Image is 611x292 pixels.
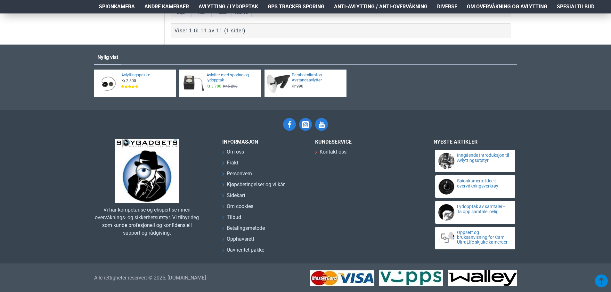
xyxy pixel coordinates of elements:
img: Vi godtar faktura betaling [448,270,517,286]
span: Uavhentet pakke [227,246,264,254]
a: Kontakt oss [315,148,346,159]
a: Lydopptak av samtaler - Ta opp samtale lovlig [457,204,509,214]
a: Spionkamera: Ideelt overvåkningsverktøy [457,179,509,188]
a: Personvern [222,170,252,181]
a: Tilbud [222,213,241,224]
span: Om oss [227,148,244,156]
img: Vi godtar Visa og MasterCard [310,270,374,286]
span: Diverse [437,3,457,11]
a: Alle rettigheter reservert © 2025, [DOMAIN_NAME] [94,274,206,282]
span: Betalingsmetode [227,224,265,232]
span: Spesialtilbud [557,3,594,11]
h3: Nyeste artikler [434,139,517,145]
span: Andre kameraer [144,3,189,11]
span: Opphavsrett [227,235,254,243]
a: Om oss [222,148,244,159]
a: Oppsett og bruksanvisning for Cam UltraLife skjulte kameraer [457,230,509,245]
span: Kr 3 700 [207,84,221,89]
a: Uavhentet pakke [222,246,264,257]
span: Sidekart [227,192,245,199]
a: Betalingsmetode [222,224,265,235]
span: Personvern [227,170,252,178]
span: Kr 5 290 [223,84,238,89]
a: Avlytter med sporing og lydopptak [207,72,257,83]
a: Parabolmikrofon - Avstandsavlytter [292,72,343,83]
span: Kr 2 800 [121,78,136,83]
div: Vi har kompetanse og ekspertise innen overvåknings- og sikkerhetsutstyr. Vi tilbyr deg som kunde ... [94,206,200,237]
img: SpyGadgets.no [115,139,179,203]
span: Spionkamera [99,3,135,11]
a: Inngående Introduksjon til Avlyttingsutstyr [457,153,509,163]
a: Avlyttingspakke [121,72,172,78]
img: Vi godtar Vipps [379,270,443,286]
span: Kjøpsbetingelser og vilkår [227,181,285,188]
span: Om overvåkning og avlytting [467,3,547,11]
span: GPS Tracker Sporing [268,3,324,11]
span: Frakt [227,159,238,167]
span: Anti-avlytting / Anti-overvåkning [334,3,428,11]
span: Tilbud [227,213,241,221]
a: Opphavsrett [222,235,254,246]
img: Parabolmikrofon - Avstandsavlytter [267,72,290,95]
a: Kjøpsbetingelser og vilkår [222,181,285,192]
a: Om cookies [222,203,253,213]
a: Sidekart [222,192,245,203]
img: Avlyttingspakke [96,72,120,95]
span: Avlytting / Lydopptak [199,3,258,11]
span: Om cookies [227,203,253,210]
span: Kontakt oss [320,148,346,156]
span: Kr 990 [292,84,303,89]
h3: Kundeservice [315,139,411,145]
div: Viser 1 til 11 av 11 (1 sider) [175,27,246,35]
a: Frakt [222,159,238,170]
img: Avlytter med sporing og lydopptak [182,72,205,95]
h3: INFORMASJON [222,139,305,145]
a: Nylig vist [94,51,121,64]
